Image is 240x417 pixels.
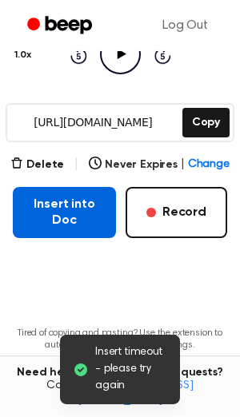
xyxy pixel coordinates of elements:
[89,157,230,173] button: Never Expires|Change
[13,42,37,69] button: 1.0x
[13,328,227,351] p: Tired of copying and pasting? Use the extension to automatically insert your recordings.
[16,10,106,42] a: Beep
[182,108,230,137] button: Copy
[10,379,230,407] span: Contact us
[78,380,194,406] a: [EMAIL_ADDRESS][DOMAIN_NAME]
[95,344,167,395] span: Insert timeout - please try again
[146,6,224,45] a: Log Out
[13,187,116,238] button: Insert into Doc
[188,157,230,173] span: Change
[10,157,64,173] button: Delete
[181,157,185,173] span: |
[74,155,79,174] span: |
[126,187,227,238] button: Record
